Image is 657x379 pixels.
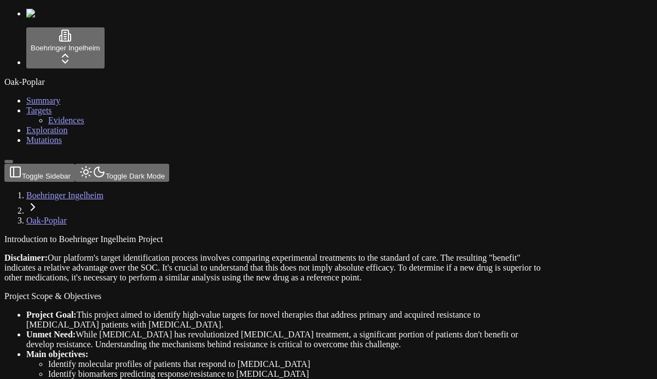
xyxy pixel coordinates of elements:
nav: breadcrumb [4,191,547,226]
div: Project Scope & Objectives [4,291,547,301]
a: Boehringer Ingelheim [26,191,103,200]
li: Identify biomarkers predicting response/resistance to [MEDICAL_DATA] [48,369,547,379]
strong: Unmet Need: [26,330,76,339]
a: Targets [26,106,52,115]
li: This project aimed to identify high-value targets for novel therapies that address primary and ac... [26,310,547,330]
a: Evidences [48,116,84,125]
p: Our platform's target identification process involves comparing experimental treatments to the st... [4,253,547,283]
a: Oak-Poplar [26,216,67,225]
span: Toggle Dark Mode [106,172,165,180]
span: Boehringer Ingelheim [31,44,100,52]
strong: Project Goal: [26,310,77,319]
button: Boehringer Ingelheim [26,27,105,68]
button: Toggle Sidebar [4,164,75,182]
li: Identify molecular profiles of patients that respond to [MEDICAL_DATA] [48,359,547,369]
button: Toggle Dark Mode [75,164,169,182]
a: Exploration [26,125,68,135]
button: Toggle Sidebar [4,160,13,163]
a: Summary [26,96,60,105]
div: Introduction to Boehringer Ingelheim Project [4,234,547,244]
img: Numenos [26,9,68,19]
li: While [MEDICAL_DATA] has revolutionized [MEDICAL_DATA] treatment, a significant portion of patien... [26,330,547,349]
span: Toggle Sidebar [22,172,71,180]
a: Mutations [26,135,62,145]
div: Oak-Poplar [4,77,653,87]
strong: Main objectives: [26,349,88,359]
strong: Disclaimer: [4,253,48,262]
